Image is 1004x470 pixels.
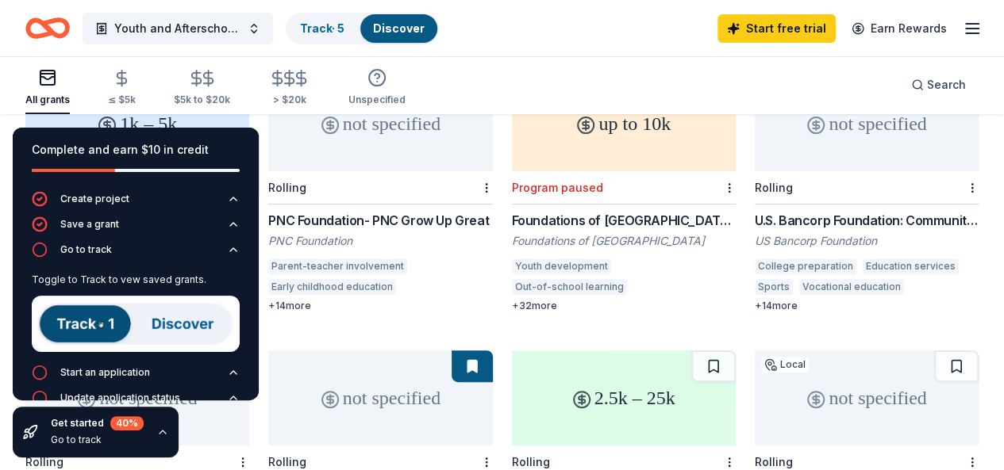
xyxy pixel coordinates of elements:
img: Track [32,296,240,352]
div: Education services [633,279,729,295]
div: + 14 more [268,300,492,312]
div: Update application status [60,392,180,404]
div: Sports [755,279,793,295]
button: ≤ $5k [108,63,136,114]
button: Save a grant [32,216,240,242]
div: Create project [60,193,129,205]
div: 40 % [110,416,144,430]
div: Rolling [755,455,793,468]
div: Go to track [32,267,240,365]
div: Foundations of [GEOGRAPHIC_DATA]: General Operating Grants [512,211,736,230]
div: Rolling [755,181,793,194]
div: Parent-teacher involvement [268,258,407,274]
a: Start free trial [717,14,836,43]
div: + 14 more [755,300,979,312]
div: not specified [755,350,979,445]
a: Home [25,10,70,47]
a: Earn Rewards [842,14,956,43]
button: Update application status [32,390,240,415]
div: Save a grant [60,218,119,231]
button: All grants [25,62,70,114]
button: > $20k [268,63,310,114]
div: Program paused [512,181,603,194]
button: $5k to $20k [174,63,230,114]
div: not specified [268,350,492,445]
a: not specifiedRollingPNC Foundation- PNC Grow Up GreatPNC FoundationParent-teacher involvementEarl... [268,76,492,312]
a: Track· 5 [300,21,344,35]
div: Rolling [268,455,306,468]
div: + 32 more [512,300,736,312]
div: Go to track [60,243,112,256]
div: Vocational education [799,279,904,295]
span: Search [927,75,966,94]
div: Toggle to Track to vew saved grants. [32,273,240,286]
button: Go to track [32,242,240,267]
button: Track· 5Discover [286,13,439,44]
div: $5k to $20k [174,94,230,106]
div: up to 10k [512,76,736,171]
div: Foundations of [GEOGRAPHIC_DATA] [512,233,736,249]
div: U.S. Bancorp Foundation: Community Possible Grant Program [755,211,979,230]
span: Youth and Afterschool Program [114,19,241,38]
button: Unspecified [348,62,406,114]
div: Early childhood education [268,279,396,295]
div: Unspecified [348,94,406,106]
div: All grants [25,94,70,106]
div: > $20k [268,94,310,106]
button: Create project [32,191,240,216]
button: Start an application [32,365,240,390]
a: up to 10kLocalProgram pausedFoundations of [GEOGRAPHIC_DATA]: General Operating GrantsFoundations... [512,76,736,312]
div: Complete and earn $10 in credit [32,140,240,159]
div: not specified [268,76,492,171]
div: Get started [51,416,144,430]
div: PNC Foundation- PNC Grow Up Great [268,211,492,230]
div: Youth development [512,258,611,274]
div: Start an application [60,366,150,379]
div: PNC Foundation [268,233,492,249]
button: Youth and Afterschool Program [83,13,273,44]
div: College preparation [755,258,856,274]
div: 2.5k – 25k [512,350,736,445]
div: not specified [755,76,979,171]
div: Rolling [512,455,550,468]
a: Discover [373,21,425,35]
button: Search [898,69,979,101]
a: not specifiedCyberGrantsRollingU.S. Bancorp Foundation: Community Possible Grant ProgramUS Bancor... [755,76,979,312]
div: Go to track [51,434,144,446]
div: Education services [863,258,959,274]
div: Local [761,357,809,373]
div: ≤ $5k [108,94,136,106]
div: US Bancorp Foundation [755,233,979,249]
div: Out-of-school learning [512,279,627,295]
div: Rolling [268,181,306,194]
